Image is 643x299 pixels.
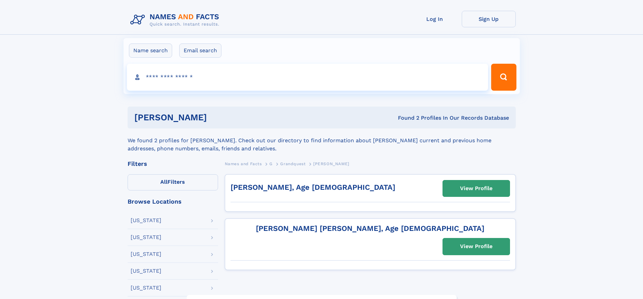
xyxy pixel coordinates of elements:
button: Search Button [491,64,516,91]
a: G [269,159,273,168]
a: View Profile [443,180,510,197]
div: We found 2 profiles for [PERSON_NAME]. Check out our directory to find information about [PERSON_... [128,128,516,153]
div: [US_STATE] [131,218,161,223]
label: Filters [128,174,218,190]
span: [PERSON_NAME] [313,161,349,166]
a: [PERSON_NAME], Age [DEMOGRAPHIC_DATA] [231,183,395,191]
label: Email search [179,43,221,58]
a: Log In [408,11,462,27]
div: [US_STATE] [131,285,161,291]
a: [PERSON_NAME] [PERSON_NAME], Age [DEMOGRAPHIC_DATA] [256,224,484,233]
label: Name search [129,43,172,58]
span: All [160,179,167,185]
a: Sign Up [462,11,516,27]
a: View Profile [443,238,510,255]
span: G [269,161,273,166]
h1: [PERSON_NAME] [134,113,302,122]
div: [US_STATE] [131,268,161,274]
div: View Profile [460,181,492,196]
div: Browse Locations [128,199,218,205]
div: View Profile [460,239,492,254]
div: Filters [128,161,218,167]
div: Found 2 Profiles In Our Records Database [302,114,509,122]
a: Names and Facts [225,159,262,168]
img: Logo Names and Facts [128,11,225,29]
input: search input [127,64,488,91]
a: Grandquest [280,159,305,168]
div: [US_STATE] [131,235,161,240]
div: [US_STATE] [131,251,161,257]
span: Grandquest [280,161,305,166]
